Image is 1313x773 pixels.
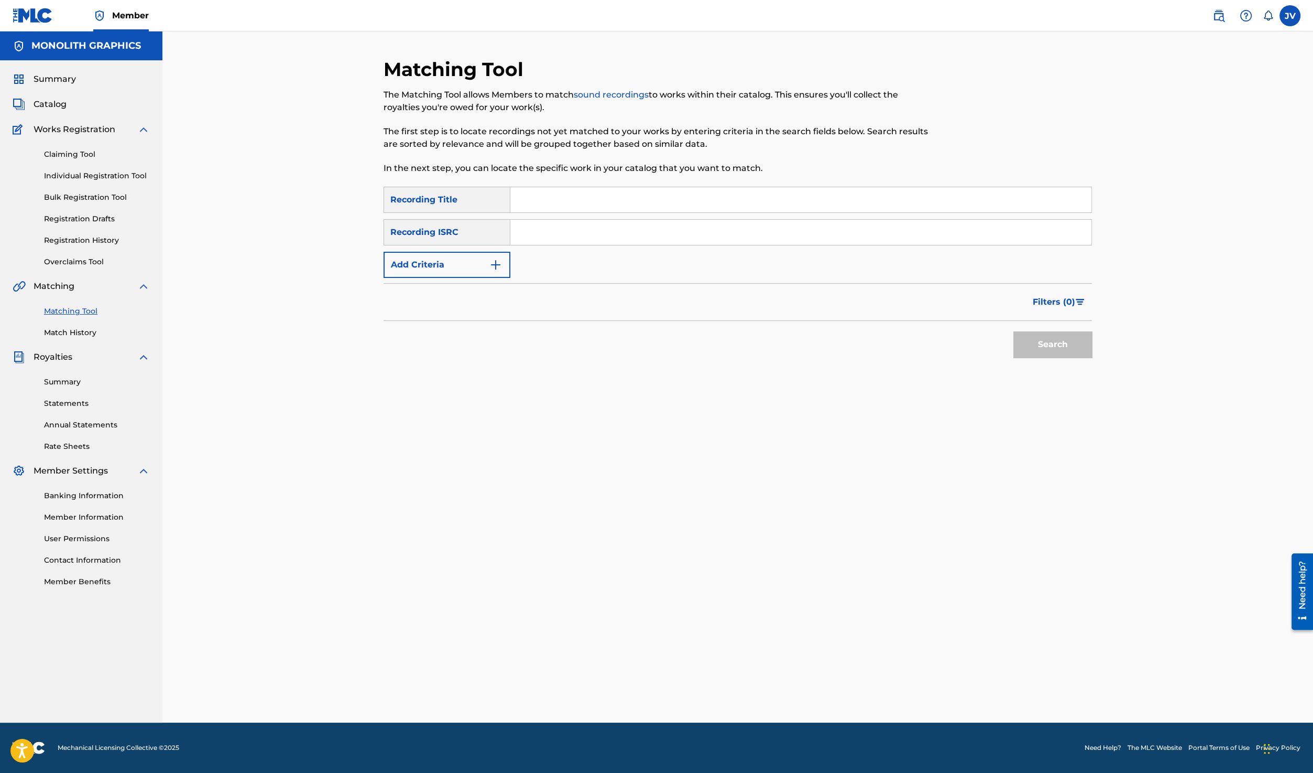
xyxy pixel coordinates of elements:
a: Claiming Tool [44,149,150,160]
img: Royalties [13,351,25,363]
span: Member [112,9,149,22]
a: Overclaims Tool [44,256,150,267]
div: Drag [1264,733,1270,765]
img: Accounts [13,40,25,52]
a: Member Information [44,512,150,523]
a: Annual Statements [44,420,150,431]
a: Bulk Registration Tool [44,192,150,203]
span: Mechanical Licensing Collective © 2025 [58,743,179,753]
iframe: Resource Center [1284,549,1313,636]
img: Matching [13,280,26,293]
img: expand [137,280,150,293]
img: Top Rightsholder [93,9,106,22]
a: Match History [44,327,150,338]
span: Catalog [34,98,67,111]
a: Rate Sheets [44,441,150,452]
a: Privacy Policy [1256,743,1300,753]
h5: MONOLITH GRAPHICS [31,40,141,52]
a: The MLC Website [1128,743,1182,753]
h2: Matching Tool [384,58,529,81]
a: Registration Drafts [44,213,150,224]
a: User Permissions [44,533,150,544]
img: MLC Logo [13,8,53,23]
button: Filters (0) [1026,289,1092,315]
img: expand [137,123,150,136]
a: Need Help? [1085,743,1121,753]
span: Works Registration [34,123,115,136]
a: Statements [44,398,150,409]
img: Member Settings [13,465,25,477]
a: sound recordings [574,90,649,100]
div: Help [1235,5,1256,26]
a: Portal Terms of Use [1188,743,1250,753]
img: Works Registration [13,123,26,136]
span: Filters ( 0 ) [1033,296,1075,308]
p: The first step is to locate recordings not yet matched to your works by entering criteria in the ... [384,125,929,151]
a: Summary [44,377,150,388]
a: CatalogCatalog [13,98,67,111]
a: Member Benefits [44,576,150,587]
div: Notifications [1263,10,1273,21]
a: SummarySummary [13,73,76,85]
img: help [1240,9,1252,22]
img: 9d2ae6d4665cec9f34b9.svg [489,259,502,271]
span: Member Settings [34,465,108,477]
img: logo [13,742,45,754]
img: filter [1076,299,1085,305]
img: expand [137,465,150,477]
form: Search Form [384,187,1092,363]
img: search [1212,9,1225,22]
div: User Menu [1279,5,1300,26]
span: Matching [34,280,74,293]
img: Catalog [13,98,25,111]
span: Summary [34,73,76,85]
a: Banking Information [44,490,150,501]
a: Matching Tool [44,306,150,317]
p: In the next step, you can locate the specific work in your catalog that you want to match. [384,162,929,175]
a: Public Search [1208,5,1229,26]
img: expand [137,351,150,363]
button: Add Criteria [384,252,510,278]
a: Individual Registration Tool [44,170,150,181]
span: Royalties [34,351,72,363]
a: Registration History [44,235,150,246]
img: Summary [13,73,25,85]
p: The Matching Tool allows Members to match to works within their catalog. This ensures you'll coll... [384,89,929,114]
a: Contact Information [44,555,150,566]
iframe: Chat Widget [1261,723,1313,773]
